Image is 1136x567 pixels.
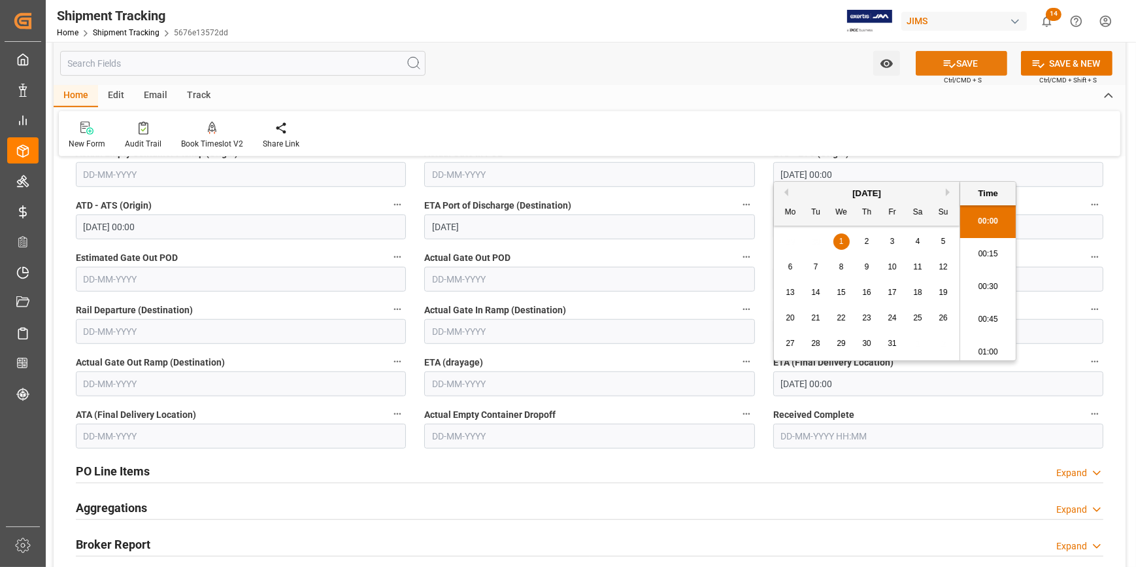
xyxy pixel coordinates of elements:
div: Edit [98,85,134,107]
div: month 2025-10 [778,229,956,356]
img: Exertis%20JAM%20-%20Email%20Logo.jpg_1722504956.jpg [847,10,892,33]
button: Previous Month [780,188,788,196]
span: 11 [913,262,922,271]
div: We [833,205,850,221]
span: 27 [786,339,794,348]
span: Actual Gate Out Ramp (Destination) [76,356,225,369]
div: Choose Thursday, October 30th, 2025 [859,335,875,352]
input: DD-MM-YYYY HH:MM [773,371,1103,396]
button: ATA (Final Delivery Location) [389,405,406,422]
span: Estimated Gate Out POD [76,251,178,265]
div: Choose Friday, October 3rd, 2025 [884,233,901,250]
div: Choose Wednesday, October 8th, 2025 [833,259,850,275]
span: Actual Gate In Ramp (Destination) [424,303,566,317]
input: DD-MM-YYYY [76,162,406,187]
div: Choose Tuesday, October 28th, 2025 [808,335,824,352]
div: Home [54,85,98,107]
span: Rail Departure (Destination) [76,303,193,317]
div: Choose Saturday, October 25th, 2025 [910,310,926,326]
button: SAVE & NEW [1021,51,1112,76]
input: DD-MM-YYYY [424,424,754,449]
div: Choose Monday, October 13th, 2025 [782,284,799,301]
span: 22 [837,313,845,322]
div: Choose Saturday, October 4th, 2025 [910,233,926,250]
div: Choose Thursday, October 16th, 2025 [859,284,875,301]
button: Actual Empty Container Dropoff [738,405,755,422]
div: Choose Thursday, October 9th, 2025 [859,259,875,275]
div: Choose Tuesday, October 21st, 2025 [808,310,824,326]
span: 13 [786,288,794,297]
div: Audit Trail [125,138,161,150]
div: Mo [782,205,799,221]
span: 21 [811,313,820,322]
button: Received Complete [1086,405,1103,422]
button: ATD - ATS (Origin) [389,196,406,213]
div: Shipment Tracking [57,6,228,26]
input: DD-MM-YYYY HH:MM [773,424,1103,449]
div: Choose Sunday, October 5th, 2025 [935,233,952,250]
div: Choose Wednesday, October 22nd, 2025 [833,310,850,326]
span: 8 [839,262,844,271]
span: 19 [939,288,947,297]
span: ETA Port of Discharge (Destination) [424,199,571,213]
input: Search Fields [60,51,426,76]
span: 6 [788,262,793,271]
div: Book Timeslot V2 [181,138,243,150]
div: Su [935,205,952,221]
input: DD-MM-YYYY HH:MM [76,215,406,239]
div: Choose Friday, October 10th, 2025 [884,259,901,275]
span: 28 [811,339,820,348]
span: 25 [913,313,922,322]
span: 10 [888,262,896,271]
span: 23 [862,313,871,322]
li: 00:45 [960,303,1016,336]
div: Choose Thursday, October 23rd, 2025 [859,310,875,326]
a: Shipment Tracking [93,28,159,37]
span: 9 [865,262,869,271]
a: Home [57,28,78,37]
div: Tu [808,205,824,221]
h2: Aggregations [76,499,147,517]
div: Share Link [263,138,299,150]
button: ETA Port of Discharge (Destination) [738,196,755,213]
input: DD-MM-YYYY [76,424,406,449]
span: 29 [837,339,845,348]
span: 24 [888,313,896,322]
div: Choose Monday, October 20th, 2025 [782,310,799,326]
div: Expand [1056,466,1087,480]
div: Sa [910,205,926,221]
button: Help Center [1061,7,1091,36]
span: ETA (drayage) [424,356,483,369]
div: Choose Friday, October 24th, 2025 [884,310,901,326]
input: DD-MM-YYYY [76,267,406,292]
span: ATD - ATS (Origin) [76,199,152,213]
button: open menu [873,51,900,76]
span: 1 [839,237,844,246]
input: DD-MM-YYYY [76,319,406,344]
button: Estimated Gate Out POD [389,249,406,266]
div: Choose Tuesday, October 14th, 2025 [808,284,824,301]
span: Actual Empty Container Dropoff [424,408,556,422]
div: Choose Friday, October 31st, 2025 [884,335,901,352]
button: ATA Port of Discharge (Destination) [1086,196,1103,213]
div: Choose Saturday, October 11th, 2025 [910,259,926,275]
span: Actual Gate Out POD [424,251,510,265]
div: Choose Monday, October 27th, 2025 [782,335,799,352]
span: 30 [862,339,871,348]
span: 20 [786,313,794,322]
div: Choose Wednesday, October 15th, 2025 [833,284,850,301]
span: 7 [814,262,818,271]
div: Th [859,205,875,221]
li: 00:00 [960,205,1016,238]
input: DD-MM-YYYY [424,319,754,344]
li: 00:30 [960,271,1016,303]
span: 2 [865,237,869,246]
span: 3 [890,237,895,246]
div: Choose Monday, October 6th, 2025 [782,259,799,275]
span: 31 [888,339,896,348]
div: Choose Sunday, October 12th, 2025 [935,259,952,275]
span: 4 [916,237,920,246]
span: 16 [862,288,871,297]
div: Fr [884,205,901,221]
div: Choose Saturday, October 18th, 2025 [910,284,926,301]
